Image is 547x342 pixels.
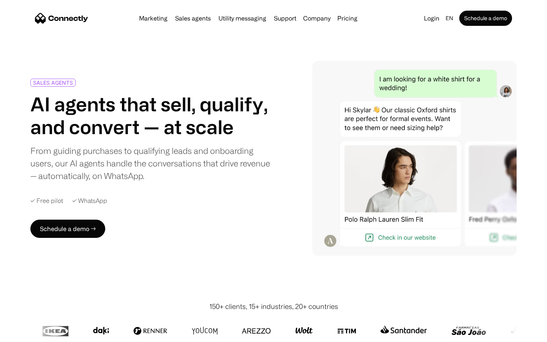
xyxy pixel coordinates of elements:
[421,13,443,24] a: Login
[271,15,299,21] a: Support
[459,11,512,26] a: Schedule a demo
[303,13,330,24] div: Company
[209,301,338,312] div: 150+ clients, 15+ industries, 20+ countries
[30,220,105,238] a: Schedule a demo →
[334,15,360,21] a: Pricing
[136,15,171,21] a: Marketing
[446,13,453,24] div: en
[15,329,46,339] ul: Language list
[215,15,269,21] a: Utility messaging
[30,93,270,138] h1: AI agents that sell, qualify, and convert — at scale
[72,197,107,204] div: ✓ WhatsApp
[30,197,63,204] div: ✓ Free pilot
[172,15,214,21] a: Sales agents
[33,80,73,85] div: SALES AGENTS
[8,328,46,339] aside: Language selected: English
[30,144,270,182] div: From guiding purchases to qualifying leads and onboarding users, our AI agents handle the convers...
